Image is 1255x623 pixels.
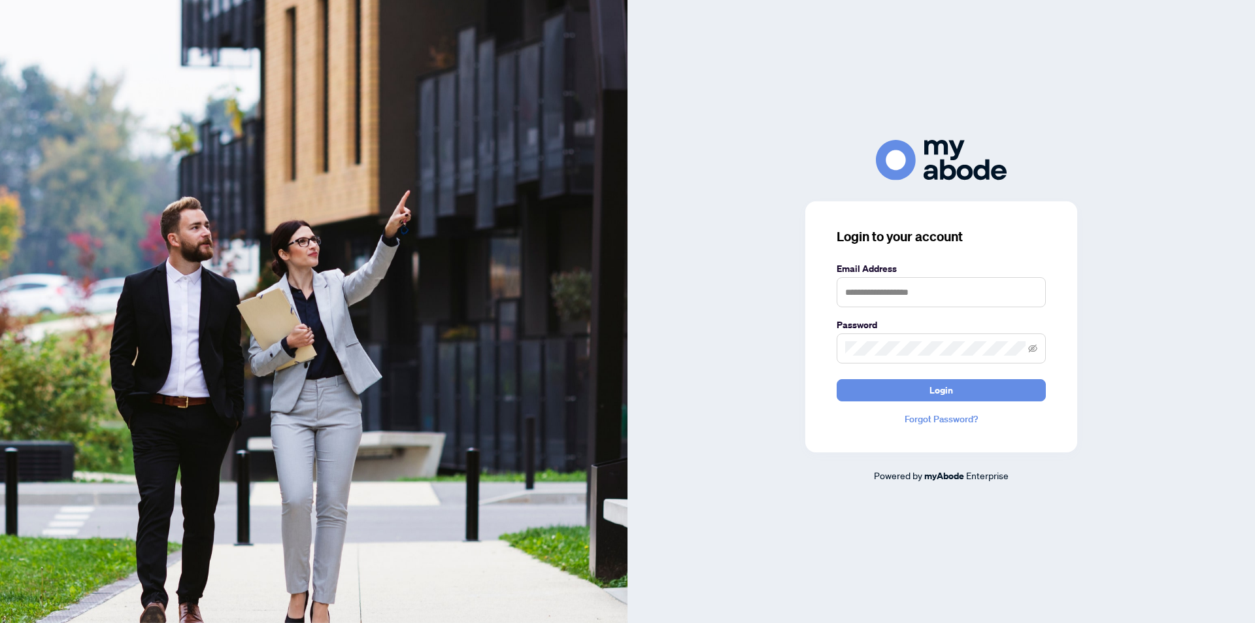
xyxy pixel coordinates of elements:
label: Email Address [837,261,1046,276]
span: Powered by [874,469,922,481]
a: myAbode [924,469,964,483]
label: Password [837,318,1046,332]
button: Login [837,379,1046,401]
span: eye-invisible [1028,344,1037,353]
img: ma-logo [876,140,1007,180]
span: Enterprise [966,469,1009,481]
span: Login [929,380,953,401]
h3: Login to your account [837,227,1046,246]
a: Forgot Password? [837,412,1046,426]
